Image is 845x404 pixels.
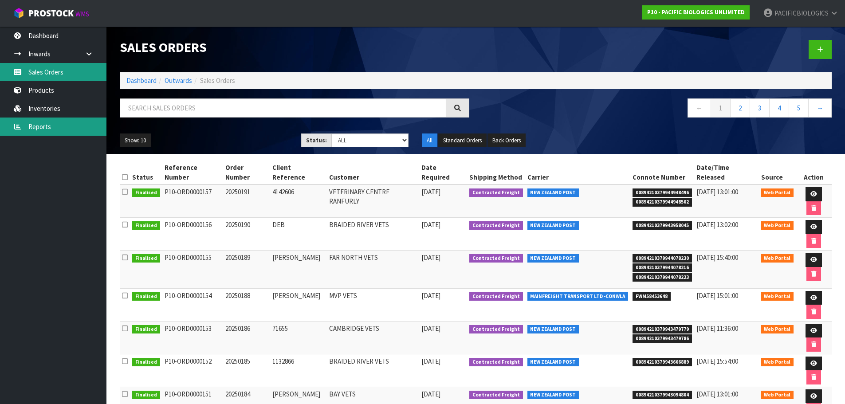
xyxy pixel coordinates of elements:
td: 1132866 [270,354,327,387]
button: Standard Orders [438,133,487,148]
span: 00894210379944948502 [633,198,692,207]
span: 00894210379943958045 [633,221,692,230]
span: [DATE] 15:01:00 [696,291,738,300]
span: NEW ZEALAND POST [527,221,579,230]
span: [DATE] [421,291,440,300]
a: Outwards [165,76,192,85]
td: 20250190 [223,218,270,251]
a: 4 [769,98,789,118]
span: MAINFREIGHT TRANSPORT LTD -CONWLA [527,292,629,301]
td: 20250185 [223,354,270,387]
span: Web Portal [761,391,794,400]
span: [DATE] [421,220,440,229]
span: Sales Orders [200,76,235,85]
span: Web Portal [761,188,794,197]
a: Dashboard [126,76,157,85]
span: NEW ZEALAND POST [527,188,579,197]
td: P10-ORD0000154 [162,288,224,321]
span: [DATE] [421,357,440,365]
td: CAMBRIDGE VETS [327,321,419,354]
span: Finalised [132,292,160,301]
span: Web Portal [761,292,794,301]
span: PACIFICBIOLOGICS [774,9,829,17]
span: 00894210379943479779 [633,325,692,334]
span: [DATE] [421,253,440,262]
span: NEW ZEALAND POST [527,358,579,367]
td: FAR NORTH VETS [327,251,419,289]
span: 00894210379943666889 [633,358,692,367]
td: P10-ORD0000157 [162,184,224,218]
td: 71655 [270,321,327,354]
td: 20250189 [223,251,270,289]
span: Contracted Freight [469,188,523,197]
td: 20250188 [223,288,270,321]
a: 1 [711,98,731,118]
a: → [808,98,832,118]
td: [PERSON_NAME] [270,251,327,289]
td: P10-ORD0000152 [162,354,224,387]
button: Back Orders [487,133,526,148]
span: [DATE] 15:40:00 [696,253,738,262]
button: All [422,133,437,148]
th: Customer [327,161,419,184]
span: 00894210379943094804 [633,391,692,400]
span: NEW ZEALAND POST [527,391,579,400]
td: 20250186 [223,321,270,354]
th: Shipping Method [467,161,525,184]
span: 00894210379944078216 [633,263,692,272]
th: Action [796,161,832,184]
nav: Page navigation [483,98,832,120]
span: [DATE] 15:54:00 [696,357,738,365]
th: Connote Number [630,161,694,184]
td: DEB [270,218,327,251]
span: [DATE] [421,324,440,333]
span: Web Portal [761,325,794,334]
small: WMS [75,10,89,18]
td: BRAIDED RIVER VETS [327,354,419,387]
th: Client Reference [270,161,327,184]
td: VETERINARY CENTRE RANFURLY [327,184,419,218]
span: FWM58453648 [633,292,671,301]
td: 20250191 [223,184,270,218]
span: Finalised [132,254,160,263]
th: Source [759,161,796,184]
span: Contracted Freight [469,292,523,301]
span: 00894210379944948496 [633,188,692,197]
a: 3 [750,98,770,118]
span: 00894210379943479786 [633,334,692,343]
span: [DATE] 13:02:00 [696,220,738,229]
span: Finalised [132,221,160,230]
span: Contracted Freight [469,325,523,334]
span: [DATE] 13:01:00 [696,390,738,398]
th: Reference Number [162,161,224,184]
th: Carrier [525,161,631,184]
span: Contracted Freight [469,254,523,263]
td: MVP VETS [327,288,419,321]
strong: Status: [306,137,327,144]
strong: P10 - PACIFIC BIOLOGICS UNLIMITED [647,8,745,16]
span: Web Portal [761,254,794,263]
span: Finalised [132,358,160,367]
span: Contracted Freight [469,358,523,367]
span: Finalised [132,325,160,334]
th: Status [130,161,162,184]
span: [DATE] 13:01:00 [696,188,738,196]
span: Web Portal [761,358,794,367]
td: [PERSON_NAME] [270,288,327,321]
span: Finalised [132,188,160,197]
a: 2 [730,98,750,118]
td: BRAIDED RIVER VETS [327,218,419,251]
span: 00894210379944078223 [633,273,692,282]
span: [DATE] 11:36:00 [696,324,738,333]
span: NEW ZEALAND POST [527,325,579,334]
td: P10-ORD0000155 [162,251,224,289]
button: Show: 10 [120,133,151,148]
span: Contracted Freight [469,221,523,230]
td: P10-ORD0000153 [162,321,224,354]
th: Date/Time Released [694,161,759,184]
a: ← [688,98,711,118]
td: 4142606 [270,184,327,218]
span: Web Portal [761,221,794,230]
span: ProStock [28,8,74,19]
th: Date Required [419,161,467,184]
